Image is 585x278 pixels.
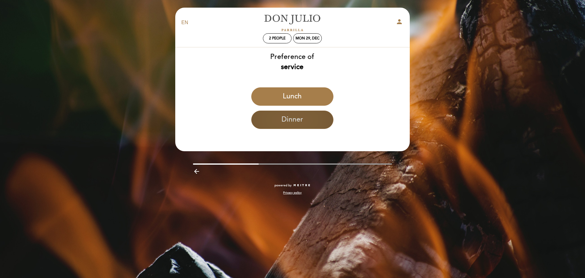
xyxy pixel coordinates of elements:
i: person [396,18,403,25]
span: 2 people [269,36,285,41]
a: powered by [274,183,311,188]
button: Lunch [251,87,333,106]
i: arrow_backward [193,168,200,175]
button: person [396,18,403,27]
a: Privacy policy [283,191,302,195]
div: Preference of [175,52,410,72]
button: Dinner [251,111,333,129]
a: [PERSON_NAME] [254,14,330,31]
div: Mon 29, Dec [296,36,319,41]
img: MEITRE [293,184,311,187]
span: powered by [274,183,292,188]
b: service [281,63,303,71]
